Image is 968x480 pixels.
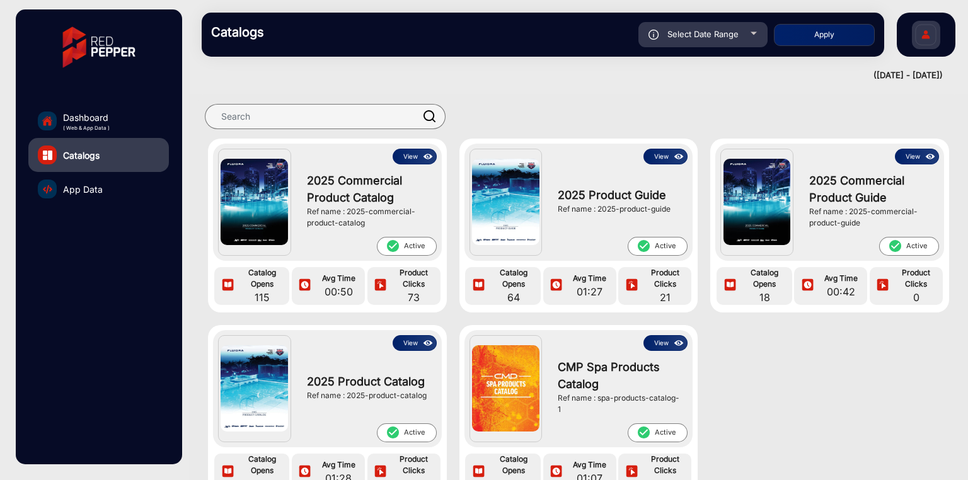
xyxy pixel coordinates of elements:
mat-icon: check_circle [386,239,400,253]
img: catalog [43,185,52,194]
img: icon [723,278,737,293]
button: Viewicon [643,149,688,164]
img: icon [221,278,235,293]
img: vmg-logo [54,16,144,79]
button: Viewicon [643,335,688,351]
span: Product Clicks [391,267,437,290]
button: Viewicon [393,149,437,164]
img: CMP Spa Products Catalog [472,345,539,431]
div: Ref name : 2025-product-catalog [307,390,430,401]
span: App Data [63,183,103,196]
img: icon [875,278,890,293]
img: icon [297,278,312,293]
h3: Catalogs [211,25,388,40]
span: 2025 Commercial Product Guide [809,172,933,206]
img: Sign%20Up.svg [913,14,939,59]
img: icon [373,465,388,479]
span: 21 [642,290,688,305]
div: Ref name : 2025-product-guide [558,203,681,215]
span: 2025 Product Catalog [307,373,430,390]
img: icon [421,150,435,164]
span: Dashboard [63,111,110,124]
img: 2025 Commercial Product Catalog [221,159,288,246]
div: Ref name : 2025-commercial-product-catalog [307,206,430,229]
img: icon [625,278,639,293]
span: Active [377,237,437,256]
button: Viewicon [895,149,939,164]
img: home [42,115,53,127]
mat-icon: check_circle [637,239,650,253]
img: icon [421,336,435,350]
span: 73 [391,290,437,305]
img: icon [549,278,563,293]
span: 2025 Product Guide [558,186,681,203]
span: Catalog Opens [489,454,538,476]
a: Dashboard( Web & App Data ) [28,104,169,138]
span: Avg Time [567,459,613,471]
div: Ref name : spa-products-catalog-1 [558,392,681,415]
img: 2025 Commercial Product Guide [723,159,791,246]
span: Catalog Opens [740,267,789,290]
span: Active [879,237,939,256]
span: Active [628,237,688,256]
span: CMP Spa Products Catalog [558,358,681,392]
img: icon [297,465,312,479]
span: Product Clicks [893,267,940,290]
span: 00:42 [817,284,864,299]
img: icon [672,336,686,350]
div: Ref name : 2025-commercial-product-guide [809,206,933,229]
img: prodSearch.svg [423,110,436,122]
span: 2025 Commercial Product Catalog [307,172,430,206]
div: ([DATE] - [DATE]) [189,69,943,82]
img: icon [471,278,486,293]
img: icon [373,278,388,293]
img: 2025 Product Guide [472,159,539,246]
mat-icon: check_circle [888,239,902,253]
span: Select Date Range [667,29,739,39]
a: Catalogs [28,138,169,172]
mat-icon: check_circle [637,425,650,440]
span: Avg Time [315,273,362,284]
span: 00:50 [315,284,362,299]
span: 01:27 [567,284,613,299]
img: icon [221,465,235,479]
span: 0 [893,290,940,305]
span: Catalog Opens [238,454,287,476]
span: Avg Time [567,273,613,284]
img: icon [549,465,563,479]
span: Product Clicks [642,267,688,290]
img: icon [923,150,938,164]
span: Avg Time [817,273,864,284]
span: 64 [489,290,538,305]
img: 2025 Product Catalog [221,345,288,432]
a: App Data [28,172,169,206]
span: Active [628,423,688,442]
span: Product Clicks [391,454,437,476]
img: icon [800,278,815,293]
img: catalog [43,151,52,160]
span: ( Web & App Data ) [63,124,110,132]
button: Apply [774,24,875,46]
span: Product Clicks [642,454,688,476]
input: Search [205,104,446,129]
span: Catalog Opens [489,267,538,290]
span: 18 [740,290,789,305]
span: Catalog Opens [238,267,287,290]
img: icon [625,465,639,479]
span: Catalogs [63,149,100,162]
img: icon [672,150,686,164]
img: icon [648,30,659,40]
span: Avg Time [315,459,362,471]
img: icon [471,465,486,479]
button: Viewicon [393,335,437,351]
span: 115 [238,290,287,305]
span: Active [377,423,437,442]
mat-icon: check_circle [386,425,400,440]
